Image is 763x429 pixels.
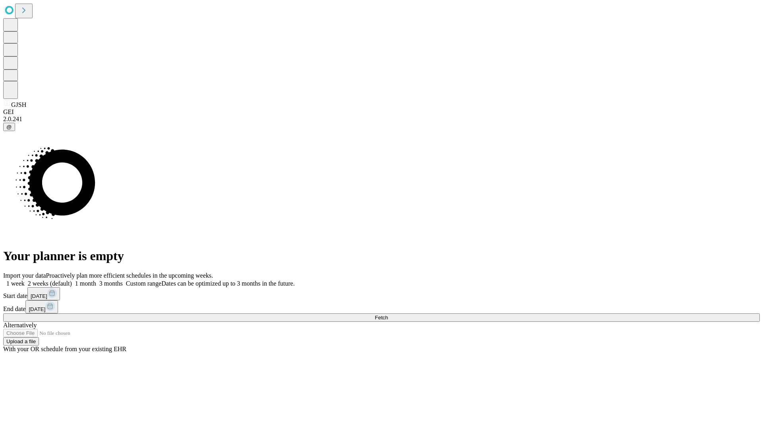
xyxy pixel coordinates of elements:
span: Fetch [375,315,388,321]
button: Fetch [3,313,760,322]
span: GJSH [11,101,26,108]
div: End date [3,300,760,313]
button: [DATE] [25,300,58,313]
button: Upload a file [3,337,39,346]
div: Start date [3,287,760,300]
button: [DATE] [27,287,60,300]
h1: Your planner is empty [3,249,760,263]
span: [DATE] [31,293,47,299]
div: 2.0.241 [3,116,760,123]
span: Alternatively [3,322,37,329]
span: Dates can be optimized up to 3 months in the future. [161,280,294,287]
span: Proactively plan more efficient schedules in the upcoming weeks. [46,272,213,279]
div: GEI [3,108,760,116]
span: 1 month [75,280,96,287]
span: [DATE] [29,306,45,312]
span: 2 weeks (default) [28,280,72,287]
span: With your OR schedule from your existing EHR [3,346,126,352]
span: 1 week [6,280,25,287]
span: @ [6,124,12,130]
span: 3 months [99,280,123,287]
button: @ [3,123,15,131]
span: Import your data [3,272,46,279]
span: Custom range [126,280,161,287]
